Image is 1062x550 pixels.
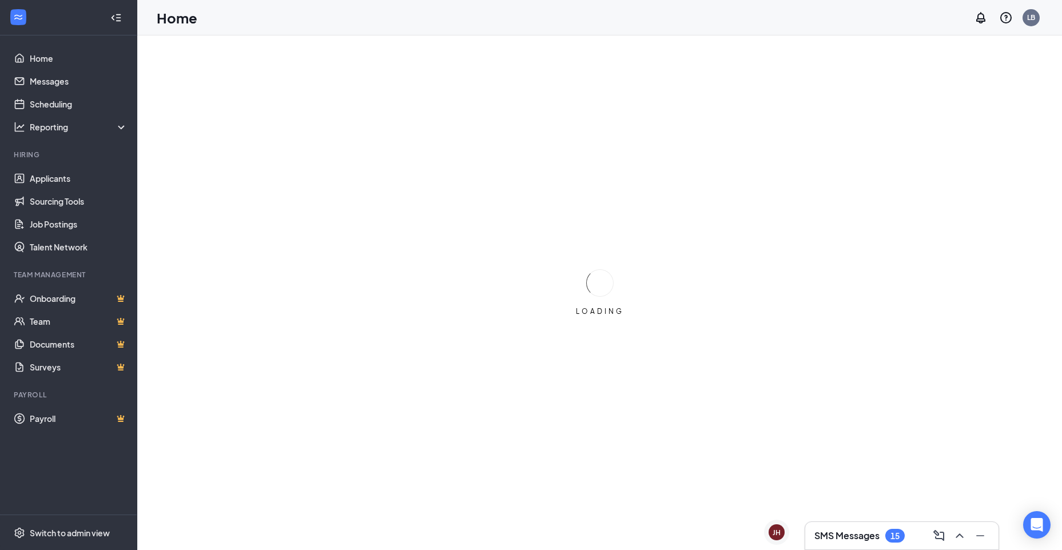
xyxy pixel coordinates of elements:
[30,287,128,310] a: OnboardingCrown
[30,213,128,236] a: Job Postings
[14,390,125,400] div: Payroll
[157,8,197,27] h1: Home
[773,528,781,537] div: JH
[30,356,128,378] a: SurveysCrown
[890,531,900,541] div: 15
[999,11,1013,25] svg: QuestionInfo
[30,527,110,539] div: Switch to admin view
[30,121,128,133] div: Reporting
[974,11,988,25] svg: Notifications
[571,306,629,316] div: LOADING
[814,529,880,542] h3: SMS Messages
[950,527,969,545] button: ChevronUp
[30,190,128,213] a: Sourcing Tools
[971,527,989,545] button: Minimize
[30,407,128,430] a: PayrollCrown
[14,270,125,280] div: Team Management
[110,12,122,23] svg: Collapse
[30,167,128,190] a: Applicants
[14,527,25,539] svg: Settings
[30,333,128,356] a: DocumentsCrown
[14,150,125,160] div: Hiring
[30,70,128,93] a: Messages
[953,529,966,543] svg: ChevronUp
[30,93,128,115] a: Scheduling
[932,529,946,543] svg: ComposeMessage
[14,121,25,133] svg: Analysis
[30,310,128,333] a: TeamCrown
[30,47,128,70] a: Home
[13,11,24,23] svg: WorkstreamLogo
[930,527,948,545] button: ComposeMessage
[30,236,128,258] a: Talent Network
[973,529,987,543] svg: Minimize
[1027,13,1035,22] div: LB
[1023,511,1051,539] div: Open Intercom Messenger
